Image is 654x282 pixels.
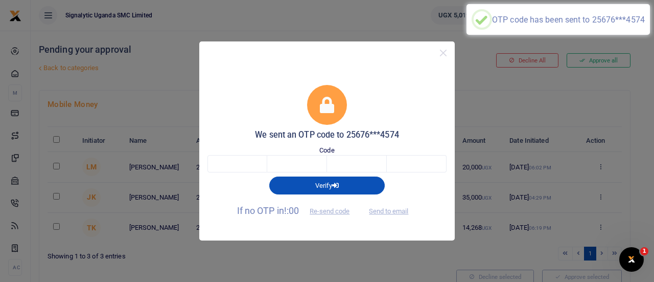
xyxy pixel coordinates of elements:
[207,130,447,140] h5: We sent an OTP code to 25676***4574
[619,247,644,272] iframe: Intercom live chat
[284,205,299,216] span: !:00
[319,145,334,156] label: Code
[237,205,359,216] span: If no OTP in
[640,247,648,255] span: 1
[492,15,645,25] div: OTP code has been sent to 25676***4574
[436,46,451,60] button: Close
[269,177,385,194] button: Verify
